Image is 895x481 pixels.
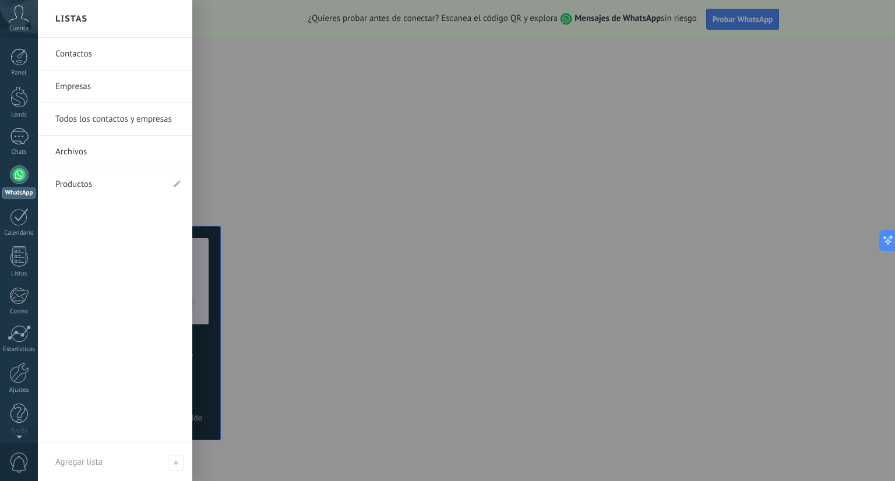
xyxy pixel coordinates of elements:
a: Empresas [55,70,181,103]
div: Correo [2,308,36,316]
div: Listas [2,270,36,278]
div: Panel [2,69,36,77]
div: WhatsApp [2,188,36,199]
h2: Listas [55,1,87,37]
a: Archivos [55,136,181,168]
a: Contactos [55,38,181,70]
span: Agregar lista [168,455,184,471]
div: Estadísticas [2,346,36,353]
a: Todos los contactos y empresas [55,103,181,136]
span: Agregar lista [55,457,103,468]
div: Leads [2,111,36,119]
a: Productos [55,168,163,201]
div: Calendario [2,229,36,237]
span: Cuenta [9,25,29,33]
div: Ajustes [2,387,36,394]
div: Chats [2,148,36,156]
